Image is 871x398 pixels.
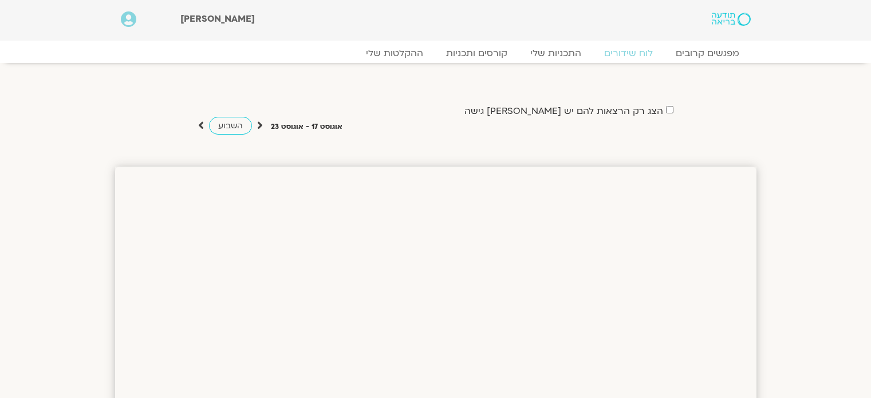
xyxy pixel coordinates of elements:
nav: Menu [121,48,751,59]
p: אוגוסט 17 - אוגוסט 23 [271,121,342,133]
a: התכניות שלי [519,48,593,59]
a: השבוע [209,117,252,135]
a: מפגשים קרובים [664,48,751,59]
a: קורסים ותכניות [435,48,519,59]
a: ההקלטות שלי [354,48,435,59]
span: [PERSON_NAME] [180,13,255,25]
a: לוח שידורים [593,48,664,59]
span: השבוע [218,120,243,131]
label: הצג רק הרצאות להם יש [PERSON_NAME] גישה [464,106,663,116]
